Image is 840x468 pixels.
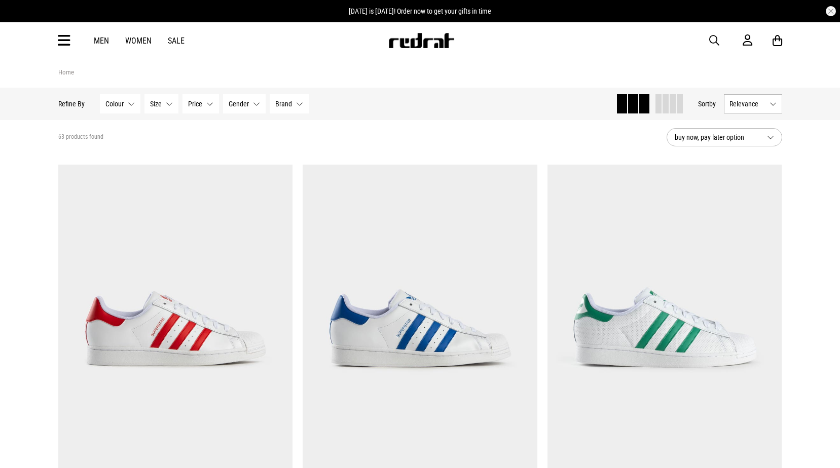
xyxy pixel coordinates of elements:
p: Refine By [58,100,85,108]
a: Sale [168,36,185,46]
button: Size [144,94,178,113]
button: Sortby [698,98,716,110]
button: buy now, pay later option [667,128,782,146]
button: Colour [100,94,140,113]
span: Size [150,100,162,108]
span: Brand [275,100,292,108]
a: Home [58,68,74,76]
button: Gender [223,94,266,113]
span: Relevance [729,100,765,108]
img: Redrat logo [388,33,455,48]
span: by [709,100,716,108]
button: Price [182,94,219,113]
span: [DATE] is [DATE]! Order now to get your gifts in time [349,7,491,15]
span: 63 products found [58,133,103,141]
a: Women [125,36,152,46]
button: Brand [270,94,309,113]
span: buy now, pay later option [675,131,759,143]
button: Relevance [724,94,782,113]
span: Gender [229,100,249,108]
span: Colour [105,100,124,108]
a: Men [94,36,109,46]
span: Price [188,100,202,108]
